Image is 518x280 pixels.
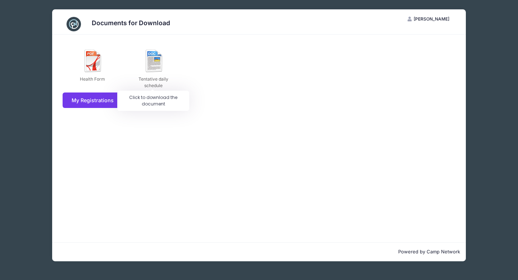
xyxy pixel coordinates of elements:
[129,76,178,89] div: Tentative daily schedule
[401,13,455,25] button: [PERSON_NAME]
[63,92,121,108] a: My Registrations
[68,76,117,82] div: Health Form
[58,248,460,256] p: Powered by Camp Network
[117,91,189,111] div: Click to download the document
[67,17,81,31] img: CampNetwork
[82,49,105,72] img: ico_pdf.png
[92,19,170,27] h3: Documents for Download
[414,16,449,22] span: [PERSON_NAME]
[143,49,166,72] img: ico_doc.png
